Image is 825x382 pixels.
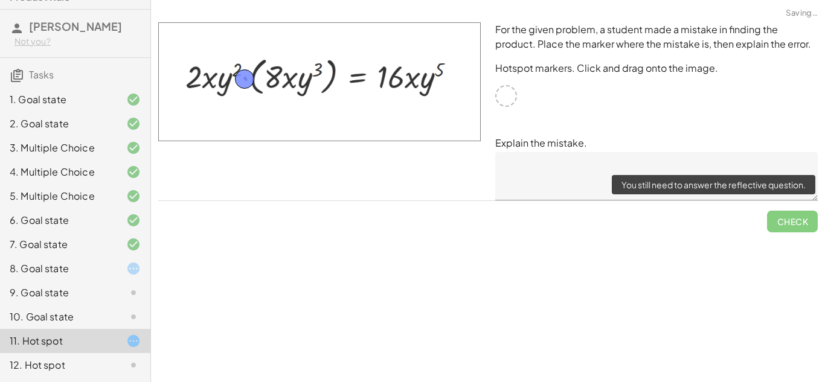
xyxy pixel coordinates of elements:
i: Task not started. [126,285,141,300]
i: Task finished and correct. [126,165,141,179]
div: 6. Goal state [10,213,107,228]
div: 9. Goal state [10,285,107,300]
i: Task not started. [126,358,141,372]
span: Tasks [29,68,54,81]
div: Not you? [14,36,141,48]
i: Task finished and correct. [126,116,141,131]
i: Task finished and correct. [126,189,141,203]
i: Task started. [126,334,141,348]
i: Task finished and correct. [126,92,141,107]
div: 8. Goal state [10,261,107,276]
i: Task finished and correct. [126,141,141,155]
div: 4. Multiple Choice [10,165,107,179]
div: 12. Hot spot [10,358,107,372]
i: Task started. [126,261,141,276]
p: Hotspot markers. Click and drag onto the image. [495,61,818,75]
div: 1. Goal state [10,92,107,107]
i: Task finished and correct. [126,237,141,252]
i: Task finished and correct. [126,213,141,228]
div: 3. Multiple Choice [10,141,107,155]
div: 5. Multiple Choice [10,189,107,203]
p: For the given problem, a student made a mistake in finding the product. Place the marker where th... [495,22,818,51]
img: b42f739e0bd79d23067a90d0ea4ccfd2288159baac1bcee117f9be6b6edde5c4.png [158,22,481,141]
i: Task not started. [126,310,141,324]
div: 10. Goal state [10,310,107,324]
p: Explain the mistake. [495,136,818,150]
div: 7. Goal state [10,237,107,252]
span: Saving… [786,7,818,19]
div: 11. Hot spot [10,334,107,348]
div: 2. Goal state [10,116,107,131]
span: [PERSON_NAME] [29,19,122,33]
